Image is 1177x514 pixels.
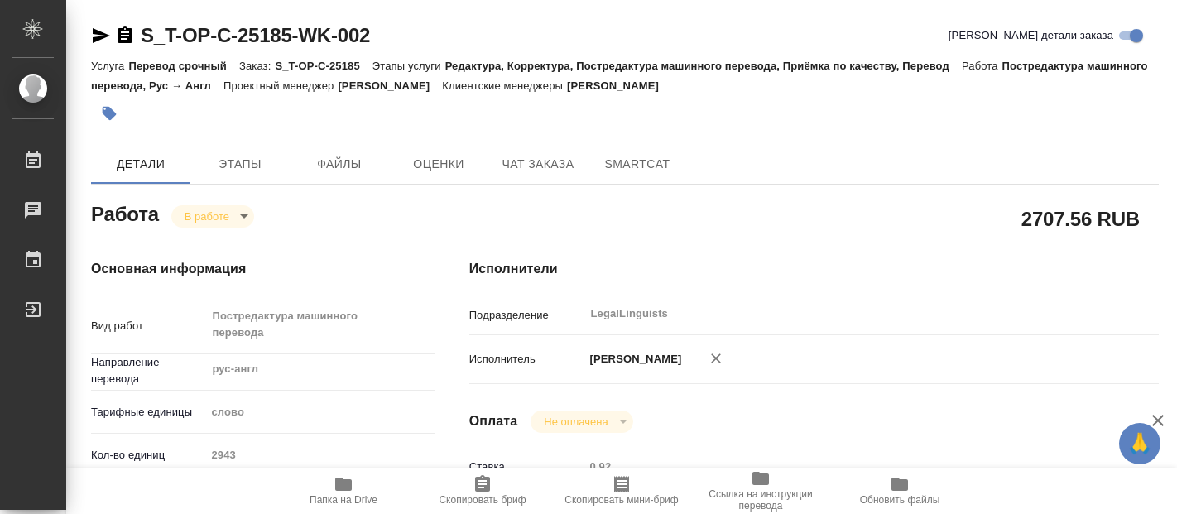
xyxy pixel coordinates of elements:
[949,27,1113,44] span: [PERSON_NAME] детали заказа
[239,60,275,72] p: Заказ:
[180,209,234,223] button: В работе
[1119,423,1160,464] button: 🙏
[469,259,1159,279] h4: Исполнители
[275,60,372,72] p: S_T-OP-C-25185
[91,404,205,420] p: Тарифные единицы
[300,154,379,175] span: Файлы
[552,468,691,514] button: Скопировать мини-бриф
[962,60,1002,72] p: Работа
[691,468,830,514] button: Ссылка на инструкции перевода
[584,454,1102,478] input: Пустое поле
[413,468,552,514] button: Скопировать бриф
[698,340,734,377] button: Удалить исполнителя
[91,26,111,46] button: Скопировать ссылку для ЯМессенджера
[399,154,478,175] span: Оценки
[598,154,677,175] span: SmartCat
[445,60,962,72] p: Редактура, Корректура, Постредактура машинного перевода, Приёмка по качеству, Перевод
[1021,204,1140,233] h2: 2707.56 RUB
[498,154,578,175] span: Чат заказа
[469,351,584,367] p: Исполнитель
[91,354,205,387] p: Направление перевода
[171,205,254,228] div: В работе
[1126,426,1154,461] span: 🙏
[101,154,180,175] span: Детали
[567,79,671,92] p: [PERSON_NAME]
[91,198,159,228] h2: Работа
[205,443,435,467] input: Пустое поле
[223,79,338,92] p: Проектный менеджер
[469,307,584,324] p: Подразделение
[91,318,205,334] p: Вид работ
[91,259,403,279] h4: Основная информация
[469,459,584,475] p: Ставка
[91,447,205,464] p: Кол-во единиц
[564,494,678,506] span: Скопировать мини-бриф
[372,60,445,72] p: Этапы услуги
[830,468,969,514] button: Обновить файлы
[310,494,377,506] span: Папка на Drive
[442,79,567,92] p: Клиентские менеджеры
[539,415,613,429] button: Не оплачена
[91,60,128,72] p: Услуга
[141,24,370,46] a: S_T-OP-C-25185-WK-002
[128,60,239,72] p: Перевод срочный
[701,488,820,512] span: Ссылка на инструкции перевода
[200,154,280,175] span: Этапы
[584,351,682,367] p: [PERSON_NAME]
[274,468,413,514] button: Папка на Drive
[439,494,526,506] span: Скопировать бриф
[91,95,127,132] button: Добавить тэг
[531,411,632,433] div: В работе
[860,494,940,506] span: Обновить файлы
[205,398,435,426] div: слово
[115,26,135,46] button: Скопировать ссылку
[469,411,518,431] h4: Оплата
[338,79,442,92] p: [PERSON_NAME]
